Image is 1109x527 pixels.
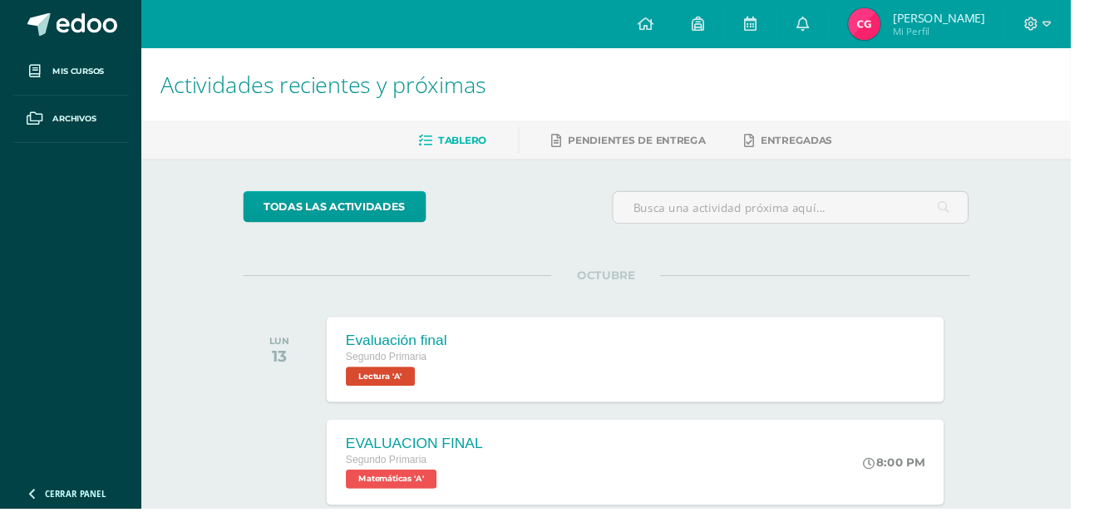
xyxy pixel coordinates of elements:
[47,505,110,517] span: Cerrar panel
[589,139,731,151] span: Pendientes de entrega
[278,359,299,379] div: 13
[55,67,108,81] span: Mis cursos
[278,347,299,359] div: LUN
[924,25,1020,39] span: Mi Perfil
[358,344,463,362] div: Evaluación final
[571,132,731,159] a: Pendientes de entrega
[771,132,862,159] a: Entregadas
[358,380,430,400] span: Lectura 'A'
[358,451,500,468] div: EVALUACION FINAL
[13,50,133,99] a: Mis cursos
[454,139,504,151] span: Tablero
[358,486,452,506] span: Matemáticas 'A'
[358,364,442,376] span: Segundo Primaria
[166,71,504,103] span: Actividades recientes y próximas
[13,99,133,148] a: Archivos
[788,139,862,151] span: Entregadas
[433,132,504,159] a: Tablero
[635,199,1003,231] input: Busca una actividad próxima aquí...
[358,470,442,482] span: Segundo Primaria
[924,10,1020,27] span: [PERSON_NAME]
[252,198,441,230] a: todas las Actividades
[894,471,958,486] div: 8:00 PM
[571,278,684,293] span: OCTUBRE
[879,8,912,42] img: cade0865447f67519f82b1ec6b4243dc.png
[55,116,100,130] span: Archivos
